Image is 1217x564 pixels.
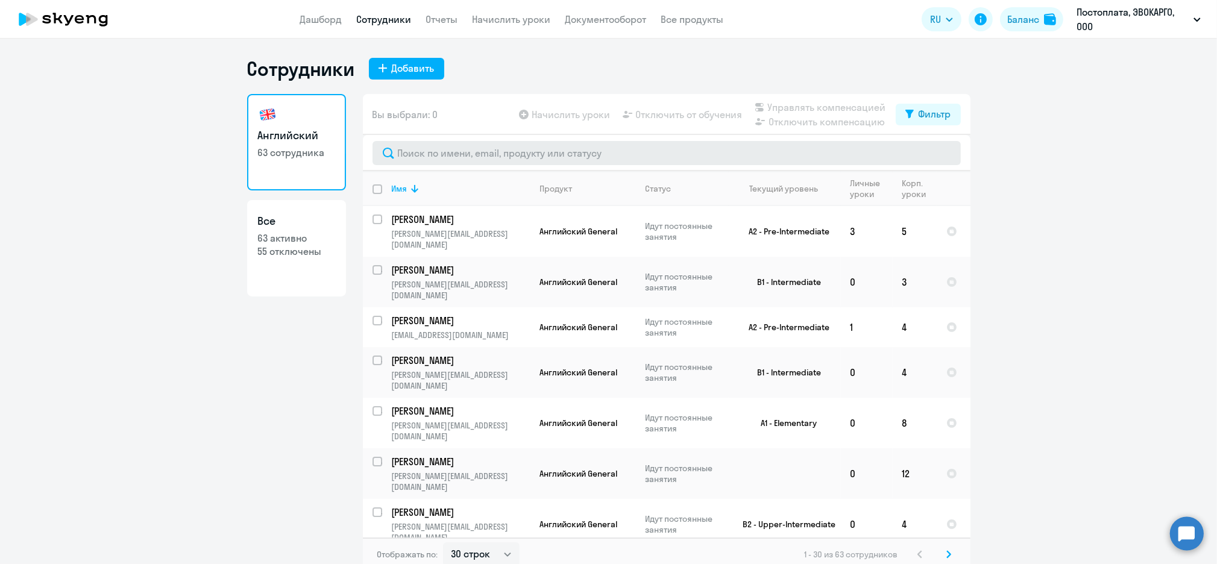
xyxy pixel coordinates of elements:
[841,257,893,307] td: 0
[392,183,407,194] div: Имя
[1077,5,1189,34] p: Постоплата, ЭВОКАРГО, ООО
[540,183,635,194] div: Продукт
[1000,7,1063,31] button: Балансbalance
[893,206,937,257] td: 5
[661,13,724,25] a: Все продукты
[258,146,335,159] p: 63 сотрудника
[565,13,647,25] a: Документооборот
[392,263,530,277] a: [PERSON_NAME]
[392,213,530,226] a: [PERSON_NAME]
[729,347,841,398] td: B1 - Intermediate
[841,448,893,499] td: 0
[893,257,937,307] td: 3
[841,206,893,257] td: 3
[392,455,528,468] p: [PERSON_NAME]
[841,398,893,448] td: 0
[247,57,354,81] h1: Сотрудники
[930,12,941,27] span: RU
[392,213,528,226] p: [PERSON_NAME]
[540,519,618,530] span: Английский General
[729,257,841,307] td: B1 - Intermediate
[392,404,530,418] a: [PERSON_NAME]
[841,499,893,550] td: 0
[646,412,728,434] p: Идут постоянные занятия
[392,471,530,492] p: [PERSON_NAME][EMAIL_ADDRESS][DOMAIN_NAME]
[392,404,528,418] p: [PERSON_NAME]
[377,549,438,560] span: Отображать по:
[392,61,435,75] div: Добавить
[392,506,530,519] a: [PERSON_NAME]
[893,499,937,550] td: 4
[919,107,951,121] div: Фильтр
[902,178,928,199] div: Корп. уроки
[392,228,530,250] p: [PERSON_NAME][EMAIL_ADDRESS][DOMAIN_NAME]
[646,513,728,535] p: Идут постоянные занятия
[392,330,530,340] p: [EMAIL_ADDRESS][DOMAIN_NAME]
[300,13,342,25] a: Дашборд
[258,213,335,229] h3: Все
[893,398,937,448] td: 8
[851,178,884,199] div: Личные уроки
[738,183,840,194] div: Текущий уровень
[247,94,346,190] a: Английский63 сотрудника
[805,549,898,560] span: 1 - 30 из 63 сотрудников
[540,468,618,479] span: Английский General
[258,245,335,258] p: 55 отключены
[893,307,937,347] td: 4
[540,183,573,194] div: Продукт
[392,506,528,519] p: [PERSON_NAME]
[392,369,530,391] p: [PERSON_NAME][EMAIL_ADDRESS][DOMAIN_NAME]
[392,314,528,327] p: [PERSON_NAME]
[258,105,277,124] img: english
[247,200,346,296] a: Все63 активно55 отключены
[893,448,937,499] td: 12
[369,58,444,80] button: Добавить
[373,141,961,165] input: Поиск по имени, email, продукту или статусу
[392,314,530,327] a: [PERSON_NAME]
[902,178,936,199] div: Корп. уроки
[392,420,530,442] p: [PERSON_NAME][EMAIL_ADDRESS][DOMAIN_NAME]
[392,263,528,277] p: [PERSON_NAME]
[392,354,528,367] p: [PERSON_NAME]
[540,367,618,378] span: Английский General
[896,104,961,125] button: Фильтр
[729,206,841,257] td: A2 - Pre-Intermediate
[646,183,728,194] div: Статус
[729,307,841,347] td: A2 - Pre-Intermediate
[258,128,335,143] h3: Английский
[646,362,728,383] p: Идут постоянные занятия
[646,271,728,293] p: Идут постоянные занятия
[646,221,728,242] p: Идут постоянные занятия
[646,463,728,484] p: Идут постоянные занятия
[357,13,412,25] a: Сотрудники
[540,418,618,428] span: Английский General
[749,183,818,194] div: Текущий уровень
[392,279,530,301] p: [PERSON_NAME][EMAIL_ADDRESS][DOMAIN_NAME]
[1044,13,1056,25] img: balance
[426,13,458,25] a: Отчеты
[1071,5,1207,34] button: Постоплата, ЭВОКАРГО, ООО
[851,178,892,199] div: Личные уроки
[922,7,961,31] button: RU
[729,499,841,550] td: B2 - Upper-Intermediate
[540,277,618,287] span: Английский General
[373,107,438,122] span: Вы выбрали: 0
[392,354,530,367] a: [PERSON_NAME]
[392,455,530,468] a: [PERSON_NAME]
[729,398,841,448] td: A1 - Elementary
[646,316,728,338] p: Идут постоянные занятия
[540,322,618,333] span: Английский General
[646,183,671,194] div: Статус
[392,183,530,194] div: Имя
[893,347,937,398] td: 4
[841,307,893,347] td: 1
[258,231,335,245] p: 63 активно
[473,13,551,25] a: Начислить уроки
[1007,12,1039,27] div: Баланс
[392,521,530,543] p: [PERSON_NAME][EMAIL_ADDRESS][DOMAIN_NAME]
[841,347,893,398] td: 0
[540,226,618,237] span: Английский General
